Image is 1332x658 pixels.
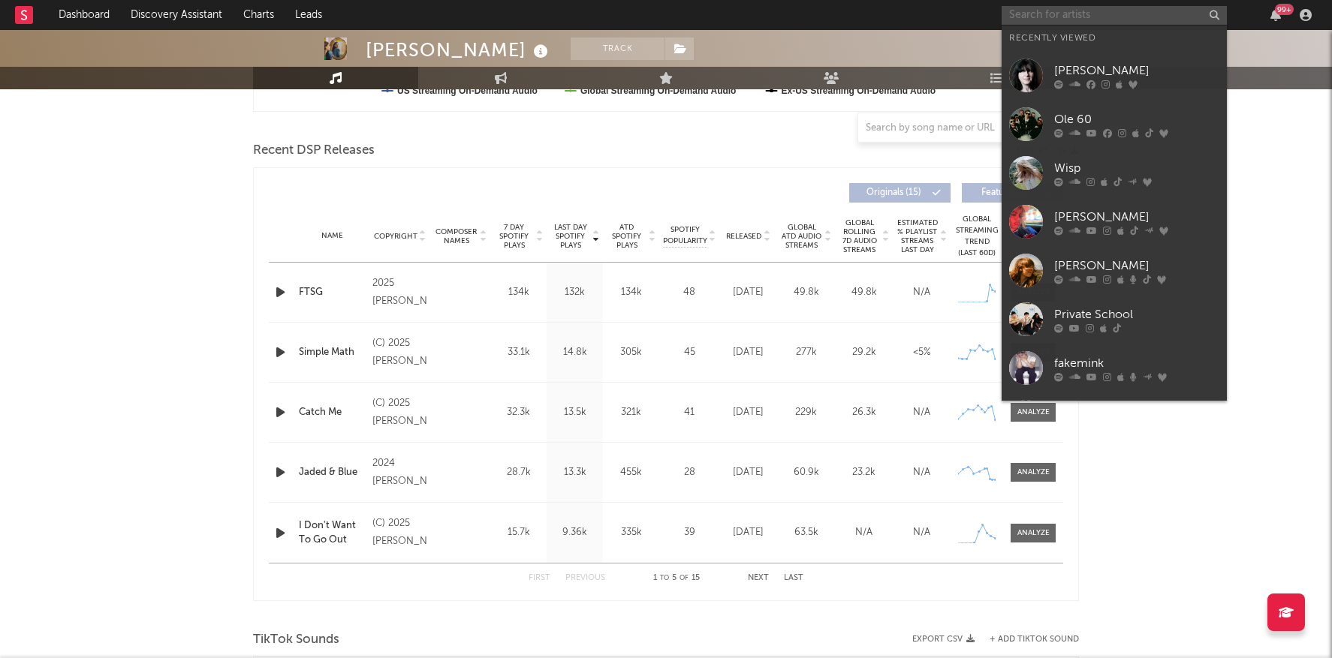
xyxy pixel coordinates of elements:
span: Composer Names [435,227,478,245]
div: 134k [494,285,543,300]
div: (C) 2025 [PERSON_NAME] [372,395,427,431]
div: 455k [607,465,655,480]
button: + Add TikTok Sound [990,635,1079,644]
div: 23.2k [839,465,889,480]
div: 49.8k [839,285,889,300]
div: 9.36k [550,525,599,540]
span: to [660,575,669,581]
div: Global Streaming Trend (Last 60D) [954,214,999,259]
button: Originals(15) [849,183,951,203]
div: Name [299,230,365,242]
div: [DATE] [723,405,773,420]
text: Ex-US Streaming On-Demand Audio [782,86,936,96]
a: Private School [1002,295,1227,344]
div: 63.5k [781,525,831,540]
span: Spotify Popularity [663,224,707,247]
div: 41 [663,405,716,420]
div: 2025 [PERSON_NAME] [372,275,427,311]
a: Wisp [1002,149,1227,197]
span: ATD Spotify Plays [607,223,646,250]
a: I Don't Want To Go Out [299,518,365,548]
button: Track [571,38,664,60]
a: [PERSON_NAME] [1002,392,1227,441]
a: Ole 60 [1002,100,1227,149]
input: Search for artists [1002,6,1227,25]
div: <5% [897,345,947,360]
a: [PERSON_NAME] [1002,197,1227,246]
span: Last Day Spotify Plays [550,223,590,250]
span: Estimated % Playlist Streams Last Day [897,218,938,254]
span: Features ( 0 ) [972,188,1041,197]
div: 28.7k [494,465,543,480]
div: 29.2k [839,345,889,360]
div: Wisp [1054,159,1219,177]
div: 321k [607,405,655,420]
div: 13.3k [550,465,599,480]
div: 49.8k [781,285,831,300]
div: Ole 60 [1054,110,1219,128]
a: [PERSON_NAME] [1002,246,1227,295]
div: [DATE] [723,525,773,540]
div: 2024 [PERSON_NAME] [372,455,427,491]
div: 32.3k [494,405,543,420]
div: 60.9k [781,465,831,480]
div: [PERSON_NAME] [1054,257,1219,275]
div: Private School [1054,305,1219,323]
div: (C) 2025 [PERSON_NAME] [372,335,427,371]
span: Global ATD Audio Streams [781,223,822,250]
span: Recent DSP Releases [253,142,375,160]
button: Next [748,574,769,582]
a: [PERSON_NAME] [1002,51,1227,100]
div: 132k [550,285,599,300]
text: US Streaming On-Demand Audio [397,86,538,96]
div: 26.3k [839,405,889,420]
span: Originals ( 15 ) [859,188,928,197]
div: 39 [663,525,716,540]
div: (C) 2025 [PERSON_NAME] [372,515,427,551]
div: N/A [839,525,889,540]
a: FTSG [299,285,365,300]
div: 28 [663,465,716,480]
div: [DATE] [723,285,773,300]
div: N/A [897,285,947,300]
button: + Add TikTok Sound [975,635,1079,644]
div: 335k [607,525,655,540]
div: [PERSON_NAME] [1054,62,1219,80]
span: TikTok Sounds [253,631,339,649]
span: of [680,575,689,581]
div: 48 [663,285,716,300]
div: 229k [781,405,831,420]
button: Last [784,574,803,582]
div: 305k [607,345,655,360]
span: Released [726,232,761,241]
span: 7 Day Spotify Plays [494,223,534,250]
div: 1 5 15 [635,569,718,587]
div: N/A [897,465,947,480]
a: Catch Me [299,405,365,420]
button: Features(0) [962,183,1063,203]
a: fakemink [1002,344,1227,392]
input: Search by song name or URL [858,122,1017,134]
div: [DATE] [723,465,773,480]
div: 99 + [1275,4,1294,15]
button: 99+ [1270,9,1281,21]
span: Copyright [374,232,417,241]
a: Simple Math [299,345,365,360]
div: 45 [663,345,716,360]
div: fakemink [1054,354,1219,372]
div: Recently Viewed [1009,29,1219,47]
div: [DATE] [723,345,773,360]
div: 13.5k [550,405,599,420]
div: 14.8k [550,345,599,360]
div: 33.1k [494,345,543,360]
button: Export CSV [912,635,975,644]
text: Global Streaming On-Demand Audio [580,86,737,96]
div: 15.7k [494,525,543,540]
a: Jaded & Blue [299,465,365,480]
div: [PERSON_NAME] [1054,208,1219,226]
